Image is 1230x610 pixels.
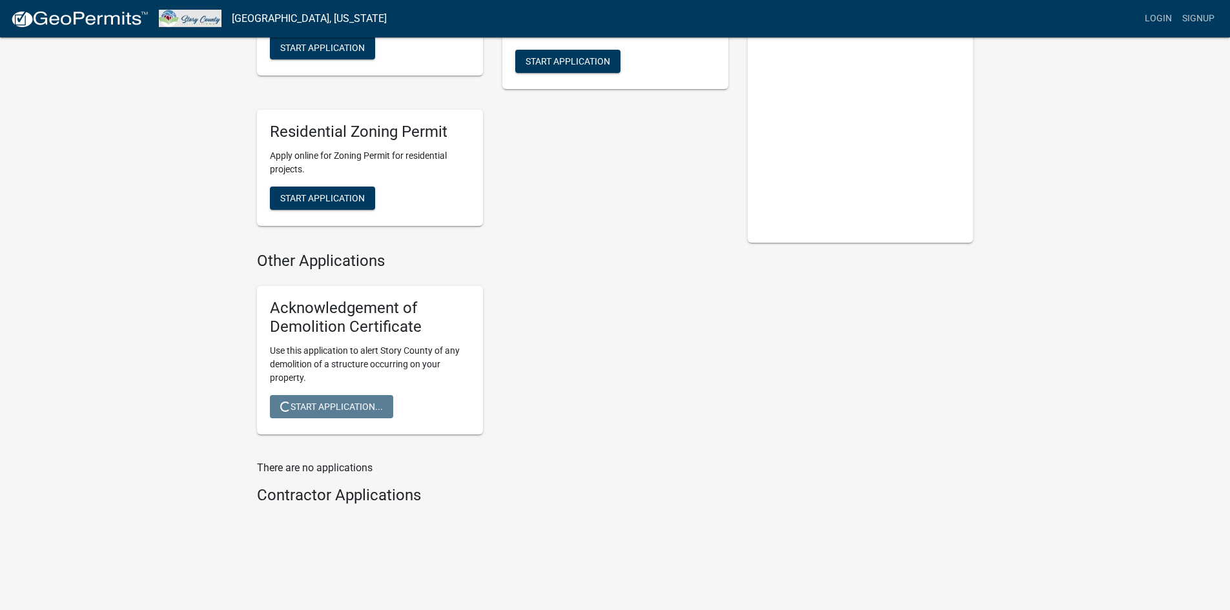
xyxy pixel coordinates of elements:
[1177,6,1220,31] a: Signup
[270,395,393,418] button: Start Application...
[270,36,375,59] button: Start Application
[1140,6,1177,31] a: Login
[257,486,728,505] h4: Contractor Applications
[270,344,470,385] p: Use this application to alert Story County of any demolition of a structure occurring on your pro...
[232,8,387,30] a: [GEOGRAPHIC_DATA], [US_STATE]
[526,56,610,66] span: Start Application
[270,299,470,336] h5: Acknowledgement of Demolition Certificate
[280,401,383,411] span: Start Application...
[515,50,620,73] button: Start Application
[257,460,728,476] p: There are no applications
[270,123,470,141] h5: Residential Zoning Permit
[270,149,470,176] p: Apply online for Zoning Permit for residential projects.
[280,193,365,203] span: Start Application
[257,252,728,444] wm-workflow-list-section: Other Applications
[159,10,221,27] img: Story County, Iowa
[257,252,728,270] h4: Other Applications
[270,187,375,210] button: Start Application
[257,486,728,510] wm-workflow-list-section: Contractor Applications
[280,43,365,53] span: Start Application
